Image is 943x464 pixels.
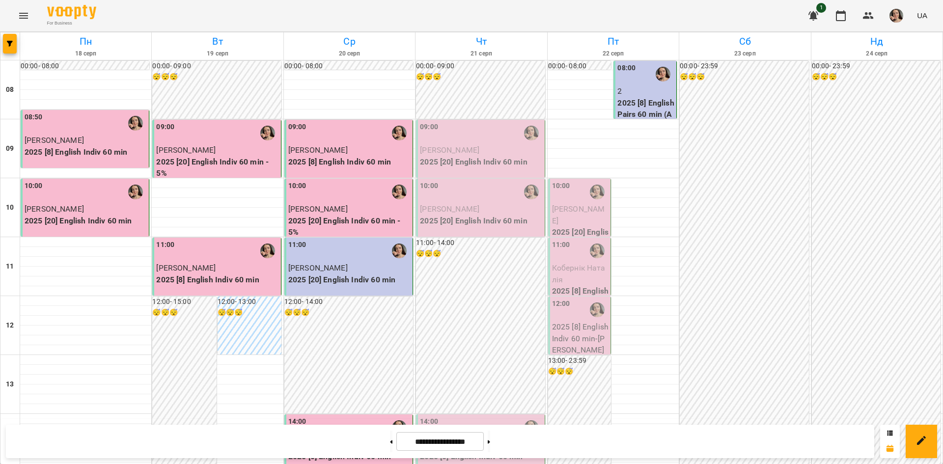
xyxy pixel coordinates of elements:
h6: Вт [153,34,281,49]
h6: 00:00 - 09:00 [416,61,545,72]
img: Voopty Logo [47,5,96,19]
label: 09:00 [156,122,174,133]
img: Крикун Анна (а) [590,302,605,317]
h6: 10 [6,202,14,213]
h6: Чт [417,34,545,49]
p: 2025 [8] English Indiv 60 min [25,146,147,158]
h6: 11:00 - 14:00 [416,238,545,248]
h6: 00:00 - 08:00 [548,61,611,72]
img: Крикун Анна (а) [590,185,605,199]
label: 08:50 [25,112,43,123]
span: [PERSON_NAME] [288,204,348,214]
p: 2 [617,85,674,97]
label: 10:00 [420,181,438,191]
label: 12:00 [552,299,570,309]
p: 2025 [20] English Indiv 60 min -5% [156,156,278,179]
img: aaa0aa5797c5ce11638e7aad685b53dd.jpeg [889,9,903,23]
span: UA [917,10,927,21]
img: Крикун Анна (а) [260,126,275,140]
span: Кобернік Наталія [552,263,606,284]
img: Крикун Анна (а) [392,185,407,199]
h6: 😴😴😴 [812,72,941,82]
h6: 00:00 - 08:00 [284,61,413,72]
p: 2025 [20] English Indiv 60 min [25,215,147,227]
h6: 😴😴😴 [416,248,545,259]
img: Крикун Анна (а) [260,244,275,258]
h6: 😴😴😴 [284,307,413,318]
label: 08:00 [617,63,636,74]
span: [PERSON_NAME] [25,204,84,214]
img: Крикун Анна (а) [392,126,407,140]
h6: 23 серп [681,49,809,58]
p: 2025 [20] English Indiv 60 min [420,156,542,168]
label: 10:00 [25,181,43,191]
button: UA [913,6,931,25]
h6: 09 [6,143,14,154]
p: 2025 [20] English Indiv 60 min [420,215,542,227]
h6: 12:00 - 15:00 [152,297,216,307]
span: [PERSON_NAME] [288,263,348,273]
h6: 12 [6,320,14,331]
button: Menu [12,4,35,27]
span: [PERSON_NAME] [156,145,216,155]
label: 09:00 [420,122,438,133]
span: [PERSON_NAME] [288,145,348,155]
h6: Сб [681,34,809,49]
label: 14:00 [420,416,438,427]
span: [PERSON_NAME] [25,136,84,145]
p: 2025 [8] English Indiv 60 min - [PERSON_NAME] [552,321,609,356]
h6: 12:00 - 13:00 [218,297,281,307]
img: Крикун Анна (а) [590,244,605,258]
label: 10:00 [288,181,306,191]
p: 2025 [8] English Pairs 60 min (Англійська В1 [PERSON_NAME] - група) [617,97,674,155]
h6: 😴😴😴 [218,307,281,318]
span: [PERSON_NAME] [420,145,479,155]
label: 11:00 [552,240,570,250]
img: Крикун Анна (а) [392,244,407,258]
span: For Business [47,20,96,27]
h6: 😴😴😴 [152,307,216,318]
p: 2025 [20] English Indiv 60 min [288,274,411,286]
h6: 😴😴😴 [680,72,808,82]
p: 2025 [8] English Indiv 60 min [552,285,609,308]
h6: 00:00 - 23:59 [680,61,808,72]
p: 2025 [20] English Indiv 60 min [552,226,609,249]
div: Крикун Анна (а) [524,126,539,140]
h6: 24 серп [813,49,941,58]
img: Крикун Анна (а) [128,116,143,131]
h6: 18 серп [22,49,150,58]
h6: 20 серп [285,49,414,58]
img: Крикун Анна (а) [128,185,143,199]
span: [PERSON_NAME] [156,263,216,273]
img: Крикун Анна (а) [524,185,539,199]
h6: 00:00 - 09:00 [152,61,281,72]
h6: 13:00 - 23:59 [548,355,611,366]
h6: 00:00 - 08:00 [21,61,149,72]
h6: 13 [6,379,14,390]
label: 11:00 [156,240,174,250]
p: 2025 [8] English Indiv 60 min [156,274,278,286]
p: 2025 [8] English Indiv 60 min [288,156,411,168]
h6: 12:00 - 14:00 [284,297,413,307]
h6: Ср [285,34,414,49]
span: 1 [816,3,826,13]
p: 2025 [20] English Indiv 60 min -5% [288,215,411,238]
h6: Пт [549,34,677,49]
h6: 08 [6,84,14,95]
span: [PERSON_NAME] [552,204,605,225]
h6: 11 [6,261,14,272]
img: Крикун Анна (а) [656,67,670,82]
h6: 22 серп [549,49,677,58]
h6: 😴😴😴 [152,72,281,82]
label: 10:00 [552,181,570,191]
